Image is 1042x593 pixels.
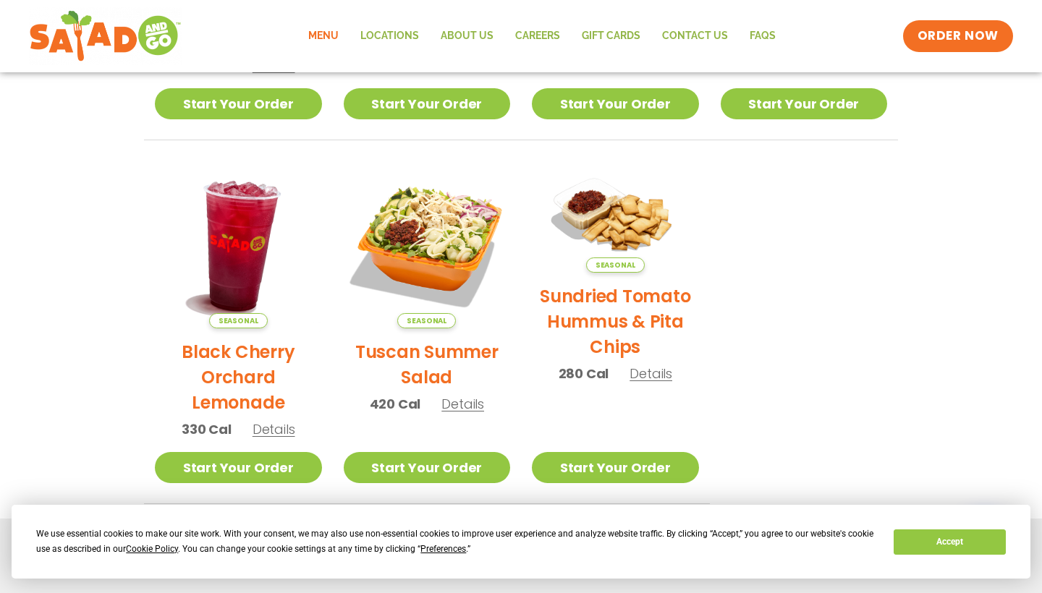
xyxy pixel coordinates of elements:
img: Product photo for Black Cherry Orchard Lemonade [140,147,336,343]
img: new-SAG-logo-768×292 [29,7,182,65]
span: ORDER NOW [918,27,999,45]
a: Start Your Order [532,88,699,119]
span: Seasonal [209,313,268,328]
a: Start Your Order [155,452,322,483]
a: GIFT CARDS [571,20,651,53]
a: Start Your Order [344,88,511,119]
a: Start Your Order [344,452,511,483]
a: Careers [504,20,571,53]
a: Menu [297,20,350,53]
span: 420 Cal [370,394,421,414]
span: Preferences [420,544,466,554]
a: Contact Us [651,20,739,53]
div: We use essential cookies to make our site work. With your consent, we may also use non-essential ... [36,526,876,557]
div: Cookie Consent Prompt [12,505,1030,579]
h2: Black Cherry Orchard Lemonade [155,339,322,415]
span: Seasonal [397,313,456,328]
a: Start Your Order [721,88,888,119]
span: Details [253,420,295,438]
span: Cookie Policy [126,544,178,554]
a: Start Your Order [155,88,322,119]
span: Details [253,56,295,74]
a: Start Your Order [532,452,699,483]
button: Accept [894,529,1005,555]
span: 280 Cal [559,364,609,383]
a: FAQs [739,20,787,53]
span: Details [441,395,484,413]
a: About Us [430,20,504,53]
a: ORDER NOW [903,20,1013,52]
h2: Tuscan Summer Salad [344,339,511,390]
img: Product photo for Sundried Tomato Hummus & Pita Chips [532,162,699,273]
img: Product photo for Tuscan Summer Salad [344,162,511,329]
span: 330 Cal [182,419,232,439]
span: Details [630,364,672,383]
h2: Sundried Tomato Hummus & Pita Chips [532,283,699,359]
nav: Menu [297,20,787,53]
span: Seasonal [586,257,645,273]
a: Locations [350,20,430,53]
